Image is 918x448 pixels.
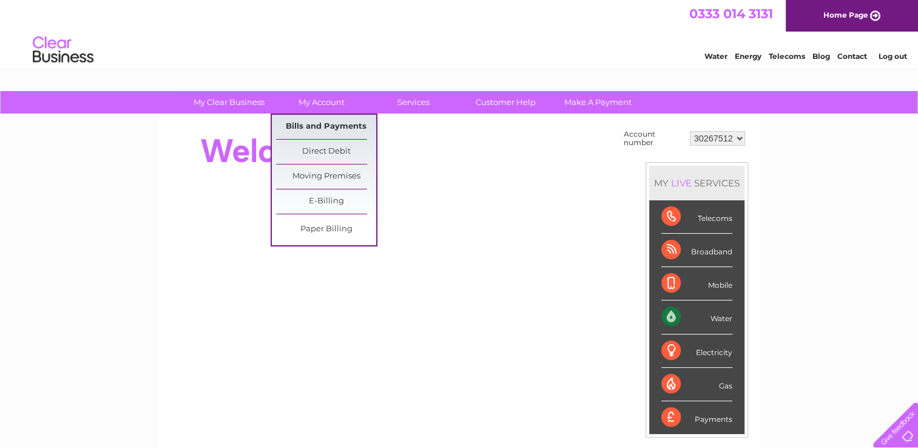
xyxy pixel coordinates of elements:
a: Log out [878,52,906,61]
a: Contact [837,52,867,61]
a: Telecoms [769,52,805,61]
div: Payments [661,401,732,434]
div: LIVE [669,177,694,189]
div: Gas [661,368,732,401]
a: 0333 014 3131 [689,6,773,21]
div: Water [661,300,732,334]
a: My Account [271,91,371,114]
a: E-Billing [276,189,376,214]
a: Blog [812,52,830,61]
a: Energy [735,52,761,61]
div: Clear Business is a trading name of Verastar Limited (registered in [GEOGRAPHIC_DATA] No. 3667643... [173,7,746,59]
a: Customer Help [456,91,556,114]
img: logo.png [32,32,94,69]
div: Telecoms [661,200,732,234]
a: Bills and Payments [276,115,376,139]
div: Electricity [661,334,732,368]
a: My Clear Business [179,91,279,114]
div: Broadband [661,234,732,267]
a: Paper Billing [276,217,376,242]
td: Account number [621,127,687,150]
a: Make A Payment [548,91,648,114]
a: Moving Premises [276,165,376,189]
a: Services [363,91,464,114]
a: Direct Debit [276,140,376,164]
div: MY SERVICES [649,166,744,200]
a: Water [704,52,727,61]
div: Mobile [661,267,732,300]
